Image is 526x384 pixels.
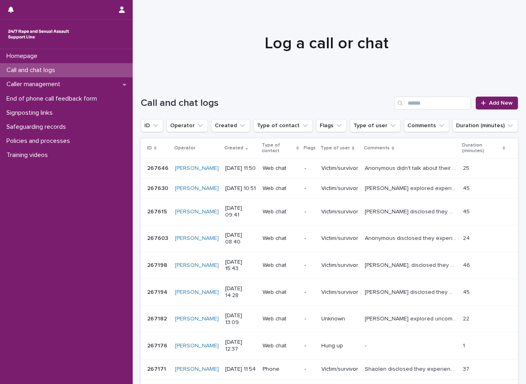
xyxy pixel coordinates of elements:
[463,207,471,215] p: 45
[365,364,458,373] p: Shaolen disclosed they experienced S.V by ex-partner. Visitor explored feelings about disclosing ...
[141,332,518,359] tr: 267176267176 [PERSON_NAME] [DATE] 12:37Web chat-Hung up-- 11
[304,165,315,172] p: -
[350,119,401,132] button: Type of user
[225,232,256,246] p: [DATE] 08:40
[462,141,501,156] p: Duration (minutes)
[476,97,518,109] a: Add New
[253,119,313,132] button: Type of contact
[463,184,471,192] p: 45
[394,97,471,109] input: Search
[147,233,170,242] p: 267603
[365,287,458,296] p: Richard disclosed they experienced S.V as a child, visitor explored feelings about the impact of ...
[304,144,316,153] p: Flags
[147,314,168,322] p: 267182
[225,312,256,326] p: [DATE] 13:09
[141,225,518,252] tr: 267603267603 [PERSON_NAME] [DATE] 08:40Web chat-Victim/survivorAnonymous disclosed they experienc...
[263,185,298,192] p: Web chat
[3,123,72,131] p: Safeguarding records
[304,289,315,296] p: -
[6,26,71,42] img: rhQMoQhaT3yELyF149Cw
[141,359,518,379] tr: 267171267171 [PERSON_NAME] [DATE] 11:54Phone-Victim/survivorShaolen disclosed they experienced S....
[263,209,298,215] p: Web chat
[365,314,458,322] p: Elisabeth explored uncomfortable experience with the workmen that came to the building to drill i...
[166,119,208,132] button: Operator
[147,364,168,373] p: 267171
[304,262,315,269] p: -
[3,81,67,88] p: Caller management
[175,343,219,349] a: [PERSON_NAME]
[365,184,458,192] p: Eleanore explored experience of S.V by someone while walking in the wooded area. They explored fe...
[263,165,298,172] p: Web chat
[175,185,219,192] a: [PERSON_NAME]
[147,184,170,192] p: 267630
[489,100,513,106] span: Add New
[3,137,76,145] p: Policies and processes
[321,262,358,269] p: Victim/survivor
[463,260,472,269] p: 46
[141,198,518,225] tr: 267615267615 [PERSON_NAME] [DATE] 09:41Web chat-Victim/survivor[PERSON_NAME] disclosed they exper...
[175,209,219,215] a: [PERSON_NAME]
[364,144,390,153] p: Comments
[175,366,219,373] a: [PERSON_NAME]
[141,178,518,198] tr: 267630267630 [PERSON_NAME] [DATE] 10:51Web chat-Victim/survivor[PERSON_NAME] explored experience ...
[463,314,471,322] p: 22
[304,209,315,215] p: -
[321,235,358,242] p: Victim/survivor
[147,287,169,296] p: 267194
[262,141,294,156] p: Type of contact
[365,207,458,215] p: Jess disclosed they experienced S.V last night by a close friend. Visitor explored feelings aroun...
[304,235,315,242] p: -
[404,119,449,132] button: Comments
[175,262,219,269] a: [PERSON_NAME]
[321,165,358,172] p: Victim/survivor
[321,289,358,296] p: Victim/survivor
[141,252,518,279] tr: 267198267198 [PERSON_NAME] [DATE] 15:43Web chat-Victim/survivor[PERSON_NAME], disclosed they expe...
[3,95,103,103] p: End of phone call feedback form
[304,366,315,373] p: -
[225,205,256,219] p: [DATE] 09:41
[463,287,471,296] p: 45
[263,366,298,373] p: Phone
[321,144,350,153] p: Type of user
[3,109,59,117] p: Signposting links
[321,209,358,215] p: Victim/survivor
[452,119,518,132] button: Duration (minutes)
[263,343,298,349] p: Web chat
[225,366,256,373] p: [DATE] 11:54
[225,165,256,172] p: [DATE] 11:50
[175,235,219,242] a: [PERSON_NAME]
[321,366,358,373] p: Victim/survivor
[3,66,62,74] p: Call and chat logs
[365,233,458,242] p: Anonymous disclosed they experienced S.V by ex-partner. Visitor shared trauma responses from the ...
[225,285,256,299] p: [DATE] 14:28
[321,316,358,322] p: Unknown
[321,185,358,192] p: Victim/survivor
[263,262,298,269] p: Web chat
[175,316,219,322] a: [PERSON_NAME]
[304,343,315,349] p: -
[225,185,256,192] p: [DATE] 10:51
[141,97,391,109] h1: Call and chat logs
[224,144,243,153] p: Created
[365,163,458,172] p: Anonymous didn't talk about their experience of when there were 17. They explored feelings around...
[141,119,163,132] button: ID
[263,235,298,242] p: Web chat
[304,185,315,192] p: -
[147,341,169,349] p: 267176
[463,364,471,373] p: 37
[175,289,219,296] a: [PERSON_NAME]
[263,289,298,296] p: Web chat
[463,163,471,172] p: 25
[225,339,256,353] p: [DATE] 12:37
[174,144,195,153] p: Operator
[147,260,169,269] p: 267198
[365,260,458,269] p: Laura, disclosed they experienced S.V when they were younger, and by husband every time, they exp...
[316,119,347,132] button: Flags
[321,343,358,349] p: Hung up
[141,34,512,53] h1: Log a call or chat
[463,341,466,349] p: 1
[147,163,170,172] p: 267646
[463,233,471,242] p: 24
[211,119,250,132] button: Created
